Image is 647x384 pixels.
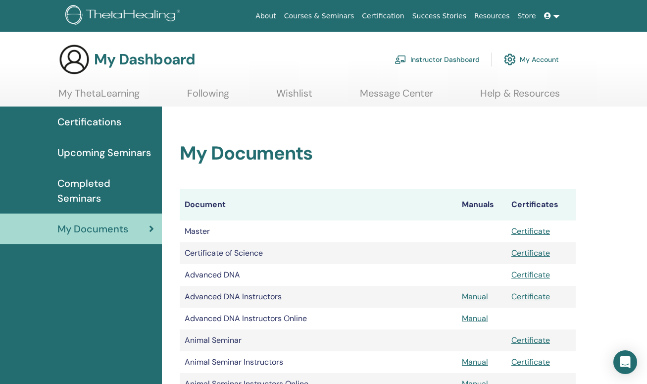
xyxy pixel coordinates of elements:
[462,357,488,367] a: Manual
[180,351,457,373] td: Animal Seminar Instructors
[251,7,280,25] a: About
[395,49,480,70] a: Instructor Dashboard
[180,142,576,165] h2: My Documents
[511,248,550,258] a: Certificate
[360,87,433,107] a: Message Center
[58,44,90,75] img: generic-user-icon.jpg
[280,7,358,25] a: Courses & Seminars
[395,55,406,64] img: chalkboard-teacher.svg
[506,189,576,220] th: Certificates
[57,176,154,206] span: Completed Seminars
[58,87,140,107] a: My ThetaLearning
[180,329,457,351] td: Animal Seminar
[57,145,151,160] span: Upcoming Seminars
[187,87,229,107] a: Following
[180,264,457,286] td: Advanced DNA
[504,49,559,70] a: My Account
[511,357,550,367] a: Certificate
[462,291,488,302] a: Manual
[276,87,312,107] a: Wishlist
[511,335,550,345] a: Certificate
[470,7,514,25] a: Resources
[180,242,457,264] td: Certificate of Science
[511,270,550,280] a: Certificate
[511,226,550,236] a: Certificate
[511,291,550,302] a: Certificate
[457,189,506,220] th: Manuals
[180,286,457,308] td: Advanced DNA Instructors
[613,350,637,374] div: Open Intercom Messenger
[94,51,195,68] h3: My Dashboard
[57,114,121,129] span: Certifications
[180,189,457,220] th: Document
[462,313,488,324] a: Manual
[65,5,184,27] img: logo.png
[408,7,470,25] a: Success Stories
[180,220,457,242] td: Master
[480,87,560,107] a: Help & Resources
[358,7,408,25] a: Certification
[180,308,457,329] td: Advanced DNA Instructors Online
[514,7,540,25] a: Store
[57,221,128,236] span: My Documents
[504,51,516,68] img: cog.svg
